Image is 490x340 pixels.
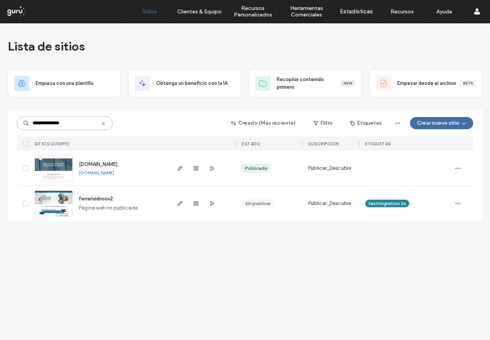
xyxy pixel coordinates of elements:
[79,161,118,167] a: [DOMAIN_NAME]
[36,80,93,87] span: Empieza con una plantilla
[343,117,389,129] button: Etiquetas
[142,8,157,15] label: Sitios
[8,69,121,98] div: Empieza con una plantilla
[79,204,138,212] span: Página web no publicada
[410,117,473,129] button: Crear nuevo sitio
[128,69,241,98] div: Obtenga un beneficio con la IA
[156,80,227,87] span: Obtenga un beneficio con la IA
[460,80,476,87] div: Beta
[8,39,85,54] span: Lista de sitios
[340,8,373,15] label: Estadísticas
[340,80,355,87] div: New
[308,141,339,146] span: Suscripción
[34,141,69,146] span: SITIOS (2/30911)
[368,200,406,207] span: fastmigration 2s
[365,141,391,146] span: ETIQUETAS
[308,164,351,172] span: Publicar_Descubre
[249,69,362,98] div: Recopilar contenido primeroNew
[79,170,114,176] a: [DOMAIN_NAME]
[177,8,222,15] label: Clientes & Equipo
[436,8,452,15] label: Ayuda
[369,69,482,98] div: Empezar desde el archivoBeta
[280,5,333,18] label: Herramientas Comerciales
[224,117,303,129] button: Creado (Más reciente)
[226,5,279,18] label: Recursos Personalizados
[16,5,38,12] span: Ayuda
[79,196,113,202] a: ferrarividriosv2
[242,141,260,146] span: ESTADO
[390,8,414,15] label: Recursos
[277,76,340,91] span: Recopilar contenido primero
[397,80,456,87] span: Empezar desde el archivo
[306,117,340,129] button: Filtro
[245,165,268,172] div: Publicado
[308,200,351,207] span: Publicar_Descubre
[245,200,271,207] div: Sin publicar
